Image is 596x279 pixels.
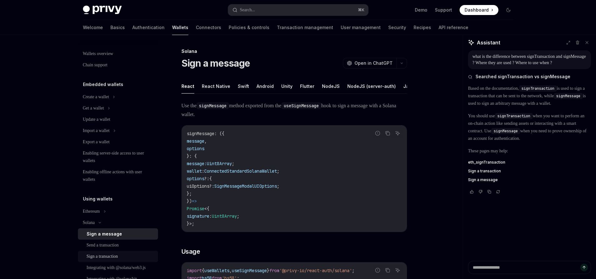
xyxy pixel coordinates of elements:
[78,251,158,262] a: Sign a transaction
[187,161,207,166] span: message:
[465,7,489,13] span: Dashboard
[83,219,95,226] div: Solana
[494,189,502,195] button: Reload last chat
[83,61,108,69] div: Chain support
[468,147,591,155] p: These pages may help:
[403,79,414,94] button: Java
[187,131,214,136] span: signMessage
[83,93,109,101] div: Create a wallet
[384,129,392,137] button: Copy the contents from the code block
[238,79,249,94] button: Swift
[78,59,158,71] a: Chain support
[556,94,580,99] span: signMessage
[78,48,158,59] a: Wallets overview
[468,169,501,174] span: Sign a transaction
[83,50,113,58] div: Wallets overview
[209,176,212,181] span: {
[580,264,588,271] button: Send message
[83,81,123,88] h5: Embedded wallets
[394,129,402,137] button: Ask AI
[214,183,277,189] span: SignMessageModalUIOptions
[78,125,158,136] button: Import a wallet
[192,198,197,204] span: =>
[503,5,513,15] button: Toggle dark mode
[83,208,100,215] div: Ethereum
[78,114,158,125] a: Update a wallet
[212,183,214,189] span: :
[322,79,340,94] button: NodeJS
[87,230,122,238] div: Sign a message
[83,20,103,35] a: Welcome
[187,198,192,204] span: })
[209,213,212,219] span: :
[468,189,476,195] button: Vote that response was good
[277,183,279,189] span: ;
[228,4,368,16] button: Search...⌘K
[477,189,484,195] button: Vote that response was not good
[83,116,110,123] div: Update a wallet
[354,60,393,66] span: Open in ChatGPT
[187,191,192,196] span: };
[187,168,202,174] span: wallet
[187,153,197,159] span: }: {
[181,58,250,69] h1: Sign a message
[110,20,125,35] a: Basics
[78,228,158,240] a: Sign a message
[240,6,255,14] div: Search...
[187,183,212,189] span: uiOptions?
[522,86,554,91] span: signTransaction
[281,102,321,109] code: useSignMessage
[435,7,452,13] a: Support
[277,168,279,174] span: ;
[358,8,364,13] span: ⌘ K
[187,221,194,226] span: }>;
[196,102,229,109] code: signMessage
[83,127,110,134] div: Import a wallet
[187,146,204,151] span: options
[468,85,591,107] p: Based on the documentation, is used to sign a transaction that can be sent to the network, while ...
[202,79,230,94] button: React Native
[78,217,158,228] button: Solana
[78,136,158,148] a: Export a wallet
[78,103,158,114] button: Get a wallet
[277,20,333,35] a: Transaction management
[439,20,468,35] a: API reference
[87,241,119,249] div: Send a transaction
[87,253,118,260] div: Sign a transaction
[341,20,381,35] a: User management
[388,20,406,35] a: Security
[477,39,500,46] span: Assistant
[468,74,591,80] button: Searched signTransaction vs signMessage
[204,138,207,144] span: ,
[132,20,165,35] a: Authentication
[468,160,505,165] span: eth_signTransaction
[214,131,224,136] span: : ({
[486,189,493,195] button: Copy chat response
[232,161,234,166] span: ;
[300,79,314,94] button: Flutter
[83,6,122,14] img: dark logo
[204,206,209,211] span: <{
[281,79,293,94] button: Unity
[468,261,591,274] textarea: Ask a question...
[181,79,194,94] button: React
[187,206,204,211] span: Promise
[187,176,204,181] span: options
[468,177,591,182] a: Sign a message
[83,195,113,203] h5: Using wallets
[78,166,158,185] a: Enabling offline actions with user wallets
[83,104,104,112] div: Get a wallet
[83,150,154,165] div: Enabling server-side access to user wallets
[414,20,431,35] a: Recipes
[257,79,274,94] button: Android
[87,264,146,271] div: Integrating with @solana/web3.js
[212,213,237,219] span: Uint8Array
[78,206,158,217] button: Ethereum
[204,168,277,174] span: ConnectedStandardSolanaWallet
[476,74,570,80] span: Searched signTransaction vs signMessage
[347,79,396,94] button: NodeJS (server-auth)
[343,58,396,68] button: Open in ChatGPT
[78,262,158,273] a: Integrating with @solana/web3.js
[374,129,382,137] button: Report incorrect code
[83,168,154,183] div: Enabling offline actions with user wallets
